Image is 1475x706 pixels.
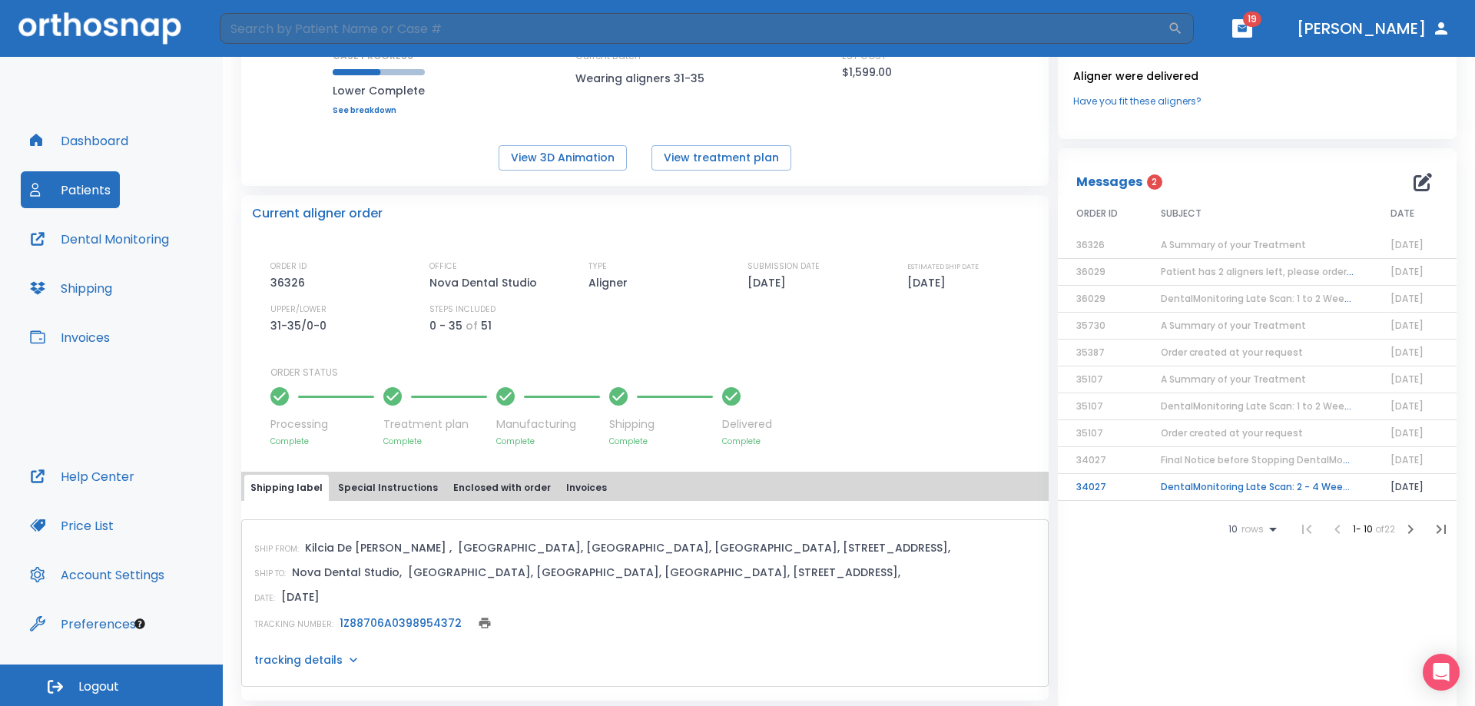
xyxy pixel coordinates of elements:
[907,273,951,292] p: [DATE]
[466,317,478,335] p: of
[1372,474,1457,501] td: [DATE]
[254,567,286,581] p: SHIP TO:
[254,592,275,605] p: DATE:
[1243,12,1261,27] span: 19
[429,303,496,317] p: STEPS INCLUDED
[21,220,178,257] button: Dental Monitoring
[747,260,820,273] p: SUBMISSION DATE
[1161,346,1303,359] span: Order created at your request
[1390,265,1424,278] span: [DATE]
[292,563,402,582] p: Nova Dental Studio,
[588,273,633,292] p: Aligner
[722,436,772,447] p: Complete
[1058,474,1142,501] td: 34027
[21,507,123,544] button: Price List
[458,539,950,557] p: [GEOGRAPHIC_DATA], [GEOGRAPHIC_DATA], [GEOGRAPHIC_DATA], [STREET_ADDRESS],
[842,63,892,81] p: $1,599.00
[499,145,627,171] button: View 3D Animation
[133,617,147,631] div: Tooltip anchor
[1375,522,1395,535] span: of 22
[429,260,457,273] p: OFFICE
[305,539,452,557] p: Kilcia De [PERSON_NAME] ,
[383,416,487,433] p: Treatment plan
[1073,67,1441,85] p: Aligner were delivered
[1161,238,1306,251] span: A Summary of your Treatment
[332,475,444,501] button: Special Instructions
[1147,174,1162,190] span: 2
[447,475,557,501] button: Enclosed with order
[1161,399,1413,413] span: DentalMonitoring Late Scan: 1 to 2 Weeks Notification
[270,303,326,317] p: UPPER/LOWER
[270,416,374,433] p: Processing
[1353,522,1375,535] span: 1 - 10
[1161,207,1202,220] span: SUBJECT
[1390,238,1424,251] span: [DATE]
[722,416,772,433] p: Delivered
[254,542,299,556] p: SHIP FROM:
[1161,265,1392,278] span: Patient has 2 aligners left, please order next set!
[496,416,600,433] p: Manufacturing
[21,458,144,495] button: Help Center
[333,106,425,115] a: See breakdown
[252,204,383,223] p: Current aligner order
[1076,373,1103,386] span: 35107
[429,273,542,292] p: Nova Dental Studio
[340,615,462,631] a: 1Z88706A0398954372
[1291,15,1457,42] button: [PERSON_NAME]
[270,273,310,292] p: 36326
[1161,373,1306,386] span: A Summary of your Treatment
[244,475,329,501] button: Shipping label
[270,260,307,273] p: ORDER ID
[254,652,343,668] p: tracking details
[254,618,333,631] p: TRACKING NUMBER:
[429,317,462,335] p: 0 - 35
[609,416,713,433] p: Shipping
[1238,524,1264,535] span: rows
[244,475,1046,501] div: tabs
[1390,207,1414,220] span: DATE
[21,171,120,208] button: Patients
[1076,238,1105,251] span: 36326
[21,122,138,159] button: Dashboard
[1390,292,1424,305] span: [DATE]
[1076,426,1103,439] span: 35107
[270,317,332,335] p: 31-35/0-0
[1142,474,1372,501] td: DentalMonitoring Late Scan: 2 - 4 Weeks Notification
[496,436,600,447] p: Complete
[560,475,613,501] button: Invoices
[1076,346,1105,359] span: 35387
[1076,453,1106,466] span: 34027
[907,260,979,273] p: ESTIMATED SHIP DATE
[1076,207,1118,220] span: ORDER ID
[21,319,119,356] button: Invoices
[281,588,320,606] p: [DATE]
[1390,346,1424,359] span: [DATE]
[1076,292,1105,305] span: 36029
[1390,453,1424,466] span: [DATE]
[1076,319,1105,332] span: 35730
[481,317,492,335] p: 51
[21,605,145,642] a: Preferences
[1076,399,1103,413] span: 35107
[1076,173,1142,191] p: Messages
[1161,292,1413,305] span: DentalMonitoring Late Scan: 1 to 2 Weeks Notification
[1390,373,1424,386] span: [DATE]
[474,612,496,634] button: print
[21,270,121,307] button: Shipping
[1161,319,1306,332] span: A Summary of your Treatment
[1161,426,1303,439] span: Order created at your request
[588,260,607,273] p: TYPE
[747,273,791,292] p: [DATE]
[1073,94,1441,108] a: Have you fit these aligners?
[408,563,900,582] p: [GEOGRAPHIC_DATA], [GEOGRAPHIC_DATA], [GEOGRAPHIC_DATA], [STREET_ADDRESS],
[1423,654,1460,691] div: Open Intercom Messenger
[575,69,714,88] p: Wearing aligners 31-35
[1161,453,1380,466] span: Final Notice before Stopping DentalMonitoring
[21,556,174,593] button: Account Settings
